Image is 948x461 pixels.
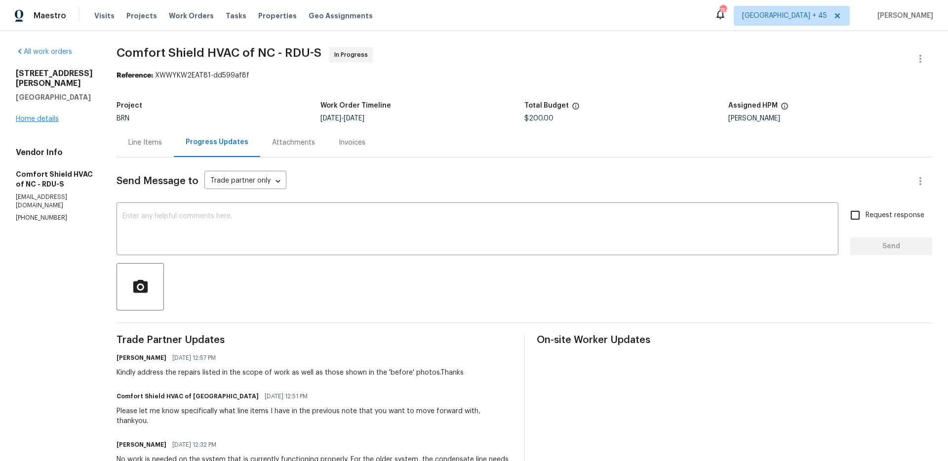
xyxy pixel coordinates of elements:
h5: Work Order Timeline [320,102,391,109]
span: Projects [126,11,157,21]
h5: Total Budget [524,102,569,109]
span: Comfort Shield HVAC of NC - RDU-S [117,47,321,59]
h4: Vendor Info [16,148,93,157]
span: Request response [866,210,924,221]
p: [PHONE_NUMBER] [16,214,93,222]
span: [DATE] [320,115,341,122]
span: - [320,115,364,122]
p: [EMAIL_ADDRESS][DOMAIN_NAME] [16,193,93,210]
span: In Progress [334,50,372,60]
span: [DATE] 12:32 PM [172,440,216,450]
h5: Comfort Shield HVAC of NC - RDU-S [16,169,93,189]
div: 750 [719,6,726,16]
div: Attachments [272,138,315,148]
div: Kindly address the repairs listed in the scope of work as well as those shown in the 'before' pho... [117,368,464,378]
span: Tasks [226,12,246,19]
span: [GEOGRAPHIC_DATA] + 45 [742,11,827,21]
span: Work Orders [169,11,214,21]
span: Maestro [34,11,66,21]
span: [DATE] 12:51 PM [265,391,308,401]
h5: Assigned HPM [728,102,778,109]
span: [DATE] [344,115,364,122]
div: Line Items [128,138,162,148]
div: Invoices [339,138,365,148]
a: Home details [16,115,59,122]
h6: [PERSON_NAME] [117,440,166,450]
span: $200.00 [524,115,553,122]
span: Geo Assignments [309,11,373,21]
span: On-site Worker Updates [537,335,932,345]
h5: Project [117,102,142,109]
h6: Comfort Shield HVAC of [GEOGRAPHIC_DATA] [117,391,259,401]
span: BRN [117,115,129,122]
span: [PERSON_NAME] [873,11,933,21]
span: Send Message to [117,176,198,186]
span: The total cost of line items that have been proposed by Opendoor. This sum includes line items th... [572,102,580,115]
div: [PERSON_NAME] [728,115,932,122]
h2: [STREET_ADDRESS][PERSON_NAME] [16,69,93,88]
div: XWWYKW2EAT81-dd599af8f [117,71,932,80]
h5: [GEOGRAPHIC_DATA] [16,92,93,102]
span: [DATE] 12:57 PM [172,353,216,363]
a: All work orders [16,48,72,55]
h6: [PERSON_NAME] [117,353,166,363]
b: Reference: [117,72,153,79]
span: Trade Partner Updates [117,335,512,345]
div: Trade partner only [204,173,286,190]
span: The hpm assigned to this work order. [781,102,789,115]
div: Progress Updates [186,137,248,147]
span: Properties [258,11,297,21]
div: Please let me know specifically what line items I have in the previous note that you want to move... [117,406,512,426]
span: Visits [94,11,115,21]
